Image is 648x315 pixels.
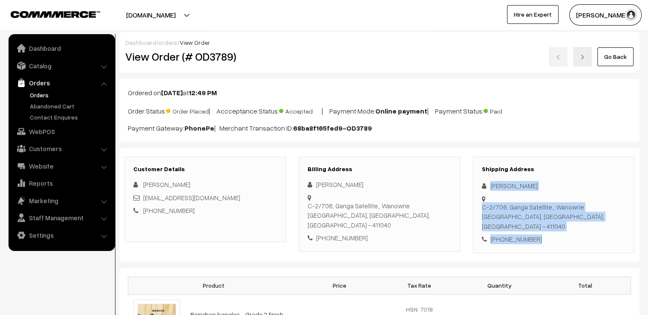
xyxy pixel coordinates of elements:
div: [PERSON_NAME] [482,181,625,191]
a: Go Back [597,47,634,66]
a: Catalog [11,58,112,73]
a: Marketing [11,193,112,208]
a: COMMMERCE [11,9,85,19]
th: Product [128,277,300,294]
b: Online payment [375,107,427,115]
button: [PERSON_NAME] [569,4,642,26]
span: Accepted [279,105,322,116]
a: Settings [11,227,112,243]
a: Contact Enquires [28,113,112,122]
p: Ordered on at [128,87,631,98]
th: Total [539,277,631,294]
a: Abandoned Cart [28,102,112,111]
div: [PERSON_NAME] [308,180,451,190]
a: orders [158,39,177,46]
a: WebPOS [11,124,112,139]
a: Website [11,158,112,174]
p: Payment Gateway: | Merchant Transaction ID: [128,123,631,133]
img: COMMMERCE [11,11,100,17]
b: 12:49 PM [189,88,217,97]
span: Paid [484,105,526,116]
a: Reports [11,175,112,191]
h2: View Order (# OD3789) [125,50,286,63]
a: Orders [28,90,112,99]
button: [DOMAIN_NAME] [96,4,205,26]
b: 68ba8f165fed9-OD3789 [293,124,372,132]
div: / / [125,38,634,47]
img: user [625,9,637,21]
div: [PHONE_NUMBER] [482,234,625,244]
a: Customers [11,141,112,156]
th: Quantity [459,277,539,294]
span: View Order [180,39,210,46]
p: Order Status: | Accceptance Status: | Payment Mode: | Payment Status: [128,105,631,116]
h3: Shipping Address [482,166,625,173]
th: Price [300,277,380,294]
h3: Customer Details [133,166,277,173]
a: [PHONE_NUMBER] [143,207,195,214]
div: [PHONE_NUMBER] [308,233,451,243]
a: Dashboard [125,39,156,46]
a: Staff Management [11,210,112,225]
div: C-2/706, Ganga Satellite,, Wanowrie [GEOGRAPHIC_DATA], [GEOGRAPHIC_DATA], [GEOGRAPHIC_DATA] - 411040 [482,202,625,231]
a: [EMAIL_ADDRESS][DOMAIN_NAME] [143,194,240,201]
a: Orders [11,75,112,90]
div: C-2/706, Ganga Satellite,, Wanowrie [GEOGRAPHIC_DATA], [GEOGRAPHIC_DATA], [GEOGRAPHIC_DATA] - 411040 [308,201,451,230]
b: [DATE] [161,88,183,97]
a: Dashboard [11,41,112,56]
img: right-arrow.png [580,55,585,60]
b: PhonePe [184,124,214,132]
span: [PERSON_NAME] [143,181,190,188]
a: Hire an Expert [507,5,559,24]
th: Tax Rate [379,277,459,294]
h3: Billing Address [308,166,451,173]
span: Order Placed [166,105,209,116]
